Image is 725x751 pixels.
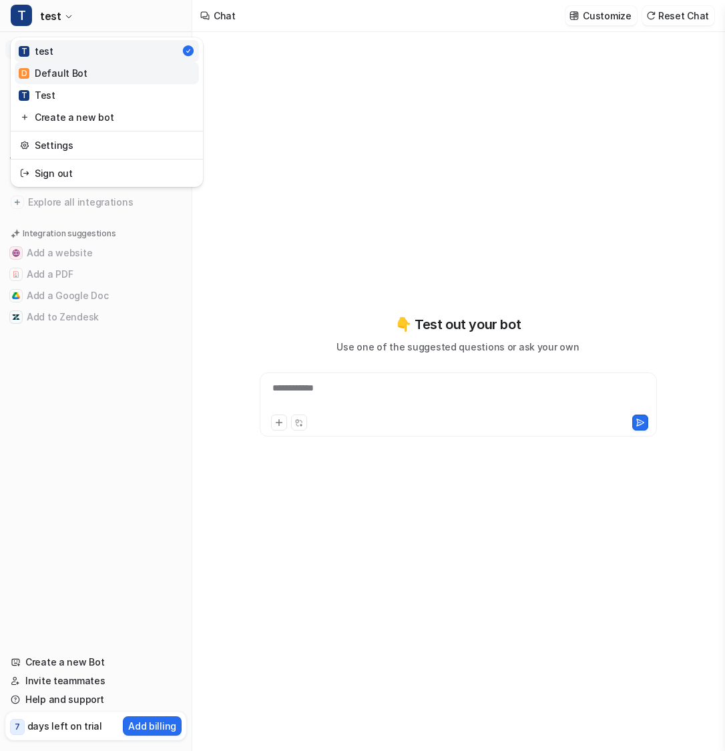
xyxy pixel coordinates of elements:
[15,134,199,156] a: Settings
[40,7,61,25] span: test
[20,138,29,152] img: reset
[19,90,29,101] span: T
[19,46,29,57] span: T
[11,37,203,187] div: Ttest
[19,88,55,102] div: Test
[19,66,87,80] div: Default Bot
[11,5,32,26] span: T
[20,166,29,180] img: reset
[19,68,29,79] span: D
[19,44,53,58] div: test
[15,106,199,128] a: Create a new bot
[20,110,29,124] img: reset
[15,162,199,184] a: Sign out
